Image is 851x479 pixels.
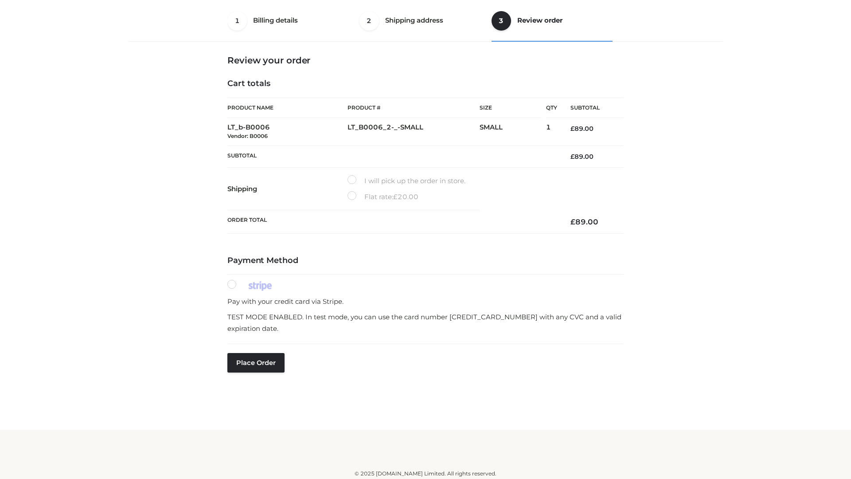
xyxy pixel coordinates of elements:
span: £ [570,125,574,133]
span: £ [570,217,575,226]
button: Place order [227,353,285,373]
label: Flat rate: [347,191,418,203]
td: LT_B0006_2-_-SMALL [347,118,480,146]
span: £ [393,192,398,201]
bdi: 20.00 [393,192,418,201]
th: Shipping [227,168,347,210]
bdi: 89.00 [570,125,593,133]
td: LT_b-B0006 [227,118,347,146]
th: Product # [347,98,480,118]
td: SMALL [480,118,546,146]
th: Product Name [227,98,347,118]
small: Vendor: B0006 [227,133,268,139]
bdi: 89.00 [570,153,593,161]
th: Subtotal [557,98,624,118]
p: Pay with your credit card via Stripe. [227,296,624,307]
p: TEST MODE ENABLED. In test mode, you can use the card number [CREDIT_CARD_NUMBER] with any CVC an... [227,311,624,334]
div: © 2025 [DOMAIN_NAME] Limited. All rights reserved. [132,469,719,478]
bdi: 89.00 [570,217,598,226]
th: Size [480,98,542,118]
h4: Payment Method [227,256,624,266]
label: I will pick up the order in store. [347,175,465,187]
td: 1 [546,118,557,146]
th: Qty [546,98,557,118]
th: Order Total [227,210,557,234]
h4: Cart totals [227,79,624,89]
span: £ [570,153,574,161]
h3: Review your order [227,55,624,66]
th: Subtotal [227,145,557,167]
